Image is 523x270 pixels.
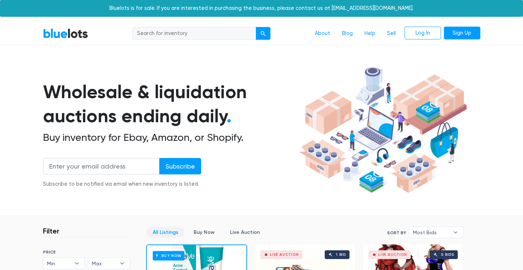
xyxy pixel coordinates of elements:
a: About [309,27,336,40]
div: Live Auction [378,253,407,256]
a: Live Auction [224,227,266,238]
h3: Filter [43,227,59,235]
h1: Wholesale & liquidation auctions ending daily [43,80,297,128]
span: Min [47,258,71,269]
div: Subscribe to be notified via email when new inventory is listed. [43,180,201,188]
b: ▾ [448,227,463,238]
div: 1 bid [336,253,346,256]
input: Subscribe [159,158,201,174]
span: Most Bids [413,227,449,238]
a: Blog [336,27,359,40]
a: Sell [381,27,402,40]
a: All Listings [147,227,184,238]
b: ▾ [114,258,130,269]
div: Live Auction [270,253,299,256]
input: Enter your email address [43,158,160,174]
a: Log In [405,27,441,40]
a: Buy Now [187,227,221,238]
span: . [227,105,231,127]
a: Help [359,27,381,40]
h6: Buy Now [153,251,184,260]
label: Sort By [387,229,406,236]
div: 0 bids [441,253,454,256]
h2: Buy inventory for Ebay, Amazon, or Shopify. [43,131,297,144]
b: ▾ [69,258,85,269]
h6: PRICE [43,250,130,255]
a: Sign Up [444,27,480,40]
img: hero-ee84e7d0318cb26816c560f6b4441b76977f77a177738b4e94f68c95b2b83dbb.png [297,64,469,197]
input: Search for inventory [132,27,256,40]
a: BlueLots [43,28,88,39]
span: Max [92,258,116,269]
